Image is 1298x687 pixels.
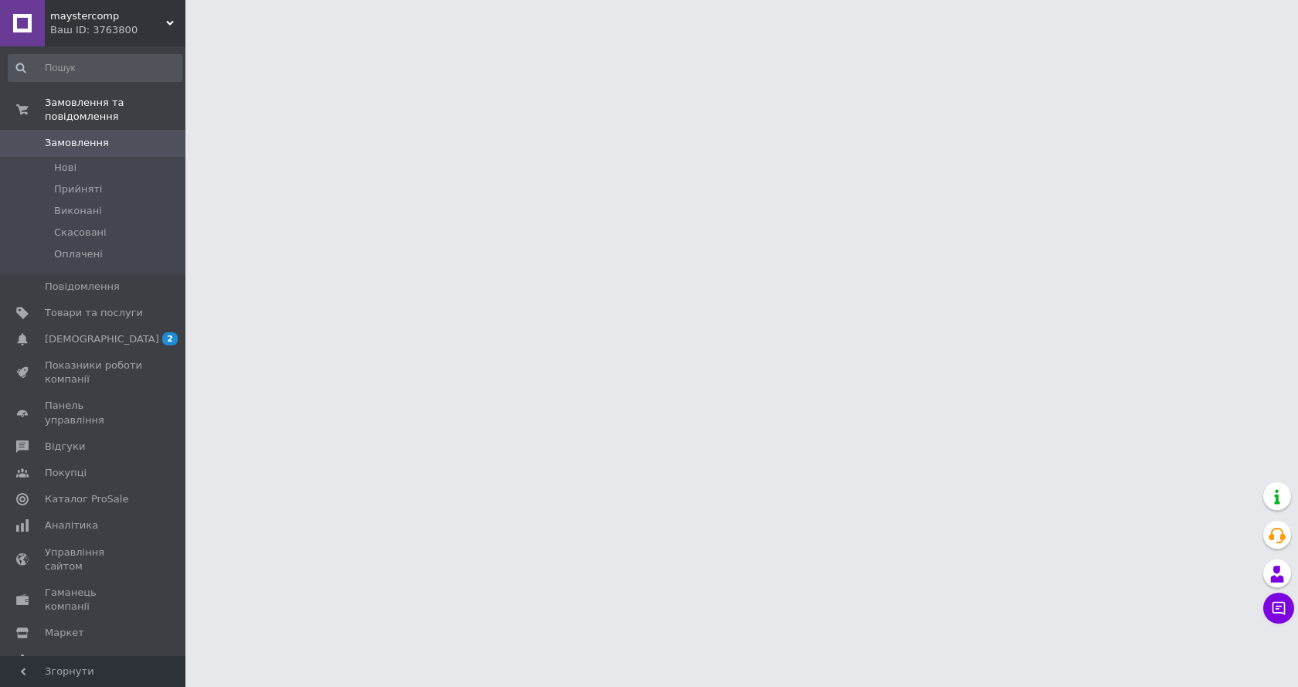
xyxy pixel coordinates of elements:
[45,626,84,640] span: Маркет
[54,204,102,218] span: Виконані
[50,23,185,37] div: Ваш ID: 3763800
[50,9,166,23] span: maystercomp
[54,182,102,196] span: Прийняті
[45,359,143,386] span: Показники роботи компанії
[45,492,128,506] span: Каталог ProSale
[45,306,143,320] span: Товари та послуги
[162,332,178,345] span: 2
[45,440,85,454] span: Відгуки
[45,399,143,427] span: Панель управління
[45,332,159,346] span: [DEMOGRAPHIC_DATA]
[45,546,143,573] span: Управління сайтом
[45,136,109,150] span: Замовлення
[54,247,103,261] span: Оплачені
[45,519,98,532] span: Аналітика
[45,653,124,667] span: Налаштування
[45,280,120,294] span: Повідомлення
[45,96,185,124] span: Замовлення та повідомлення
[1263,593,1294,624] button: Чат з покупцем
[54,161,76,175] span: Нові
[54,226,107,240] span: Скасовані
[8,54,182,82] input: Пошук
[45,466,87,480] span: Покупці
[45,586,143,614] span: Гаманець компанії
